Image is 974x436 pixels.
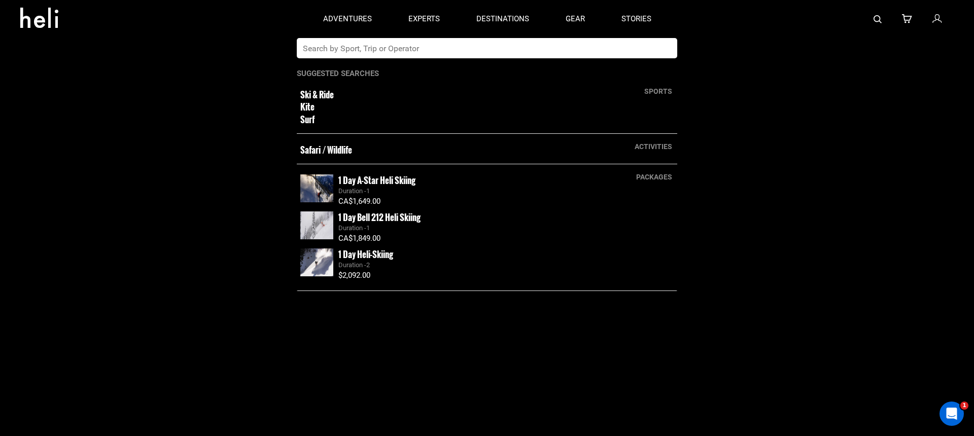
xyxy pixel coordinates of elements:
[300,174,333,202] img: images
[338,261,674,270] div: Duration -
[300,114,599,126] small: Surf
[338,234,380,243] span: CA$1,849.00
[297,38,656,58] input: Search by Sport, Trip or Operator
[297,68,677,79] p: Suggested Searches
[366,224,370,232] span: 1
[338,174,415,187] small: 1 Day A-Star Heli Skiing
[476,14,529,24] p: destinations
[366,187,370,195] span: 1
[408,14,440,24] p: experts
[366,261,370,269] span: 2
[630,141,677,152] div: activities
[300,89,599,101] small: Ski & Ride
[338,187,674,196] div: Duration -
[300,211,333,239] img: images
[639,86,677,96] div: sports
[940,402,964,426] iframe: Intercom live chat
[338,224,674,233] div: Duration -
[323,14,372,24] p: adventures
[874,15,882,23] img: search-bar-icon.svg
[631,172,677,182] div: packages
[338,197,380,206] span: CA$1,649.00
[300,144,599,156] small: Safari / Wildlife
[338,211,421,224] small: 1 Day Bell 212 Heli Skiing
[338,271,370,280] span: $2,092.00
[338,248,393,261] small: 1 Day Heli-Skiing
[960,402,968,410] span: 1
[300,248,333,276] img: images
[300,101,599,113] small: Kite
